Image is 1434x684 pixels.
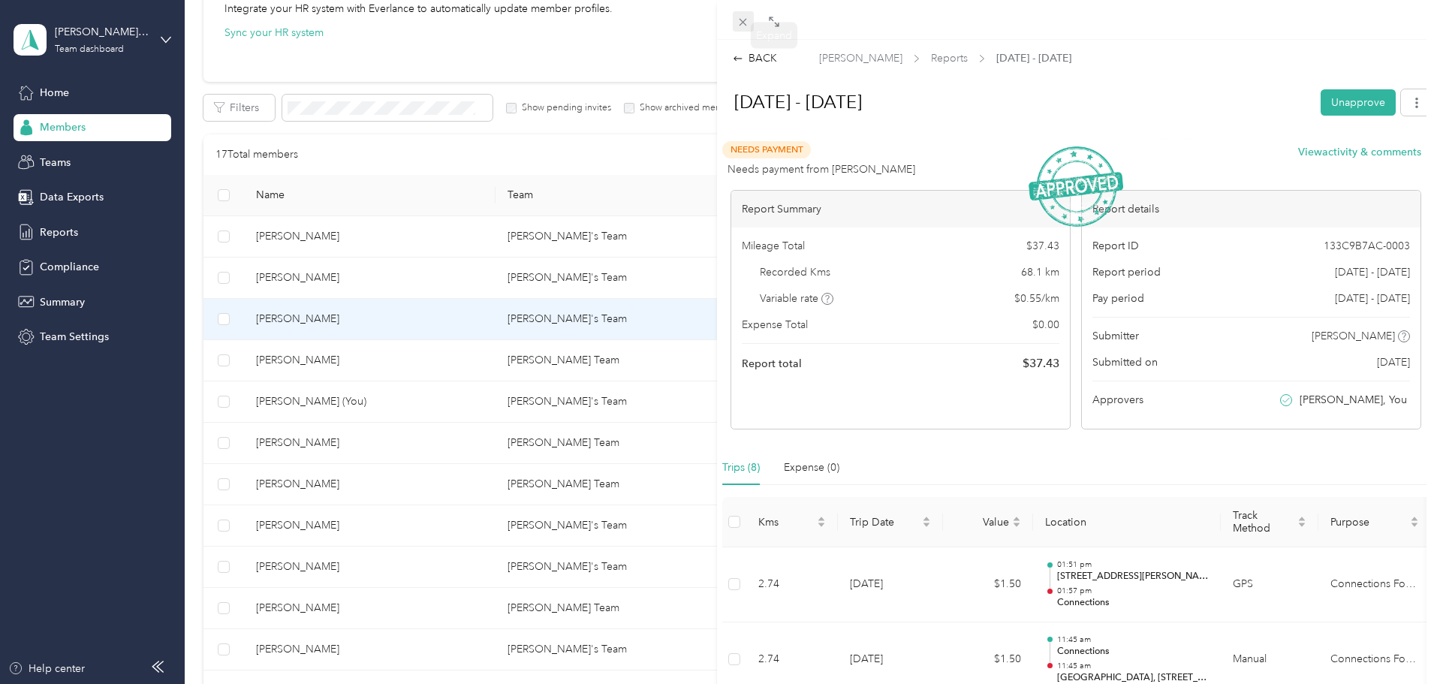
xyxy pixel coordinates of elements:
[733,50,777,66] div: BACK
[731,191,1070,227] div: Report Summary
[931,50,968,66] span: Reports
[943,547,1033,622] td: $1.50
[1057,596,1209,610] p: Connections
[1029,146,1123,227] img: ApprovedStamp
[1410,520,1419,529] span: caret-down
[1318,497,1431,547] th: Purpose
[1350,600,1434,684] iframe: Everlance-gr Chat Button Frame
[1026,238,1059,254] span: $ 37.43
[1092,392,1143,408] span: Approvers
[1057,634,1209,645] p: 11:45 am
[719,84,1310,120] h1: Aug 1 - 31, 2025
[1312,328,1395,344] span: [PERSON_NAME]
[728,161,915,177] span: Needs payment from [PERSON_NAME]
[922,514,931,523] span: caret-up
[1297,514,1306,523] span: caret-up
[922,520,931,529] span: caret-down
[742,317,808,333] span: Expense Total
[1012,514,1021,523] span: caret-up
[1410,514,1419,523] span: caret-up
[1032,317,1059,333] span: $ 0.00
[850,516,919,529] span: Trip Date
[1092,264,1161,280] span: Report period
[751,23,797,49] div: Expand
[1221,497,1318,547] th: Track Method
[817,514,826,523] span: caret-up
[1023,354,1059,372] span: $ 37.43
[1021,264,1059,280] span: 68.1 km
[1033,497,1221,547] th: Location
[1233,509,1294,535] span: Track Method
[819,50,902,66] span: [PERSON_NAME]
[955,516,1009,529] span: Value
[943,497,1033,547] th: Value
[1297,520,1306,529] span: caret-down
[1057,645,1209,658] p: Connections
[1014,291,1059,306] span: $ 0.55 / km
[1330,516,1407,529] span: Purpose
[742,356,802,372] span: Report total
[1377,354,1410,370] span: [DATE]
[1335,291,1410,306] span: [DATE] - [DATE]
[1057,661,1209,671] p: 11:45 am
[1092,328,1139,344] span: Submitter
[1321,89,1396,116] button: Unapprove
[1092,238,1139,254] span: Report ID
[784,460,839,476] div: Expense (0)
[1057,559,1209,570] p: 01:51 pm
[1335,264,1410,280] span: [DATE] - [DATE]
[1092,354,1158,370] span: Submitted on
[1012,520,1021,529] span: caret-down
[1057,586,1209,596] p: 01:57 pm
[838,547,943,622] td: [DATE]
[1324,238,1410,254] span: 133C9B7AC-0003
[1318,547,1431,622] td: Connections For Families Society
[817,520,826,529] span: caret-down
[1092,291,1144,306] span: Pay period
[760,291,833,306] span: Variable rate
[758,516,814,529] span: Kms
[996,50,1071,66] span: [DATE] - [DATE]
[1082,191,1420,227] div: Report details
[1221,547,1318,622] td: GPS
[1298,144,1421,160] button: Viewactivity & comments
[722,141,811,158] span: Needs Payment
[760,264,830,280] span: Recorded Kms
[746,497,838,547] th: Kms
[742,238,805,254] span: Mileage Total
[838,497,943,547] th: Trip Date
[1057,570,1209,583] p: [STREET_ADDRESS][PERSON_NAME]
[1300,392,1407,408] span: [PERSON_NAME], You
[746,547,838,622] td: 2.74
[722,460,760,476] div: Trips (8)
